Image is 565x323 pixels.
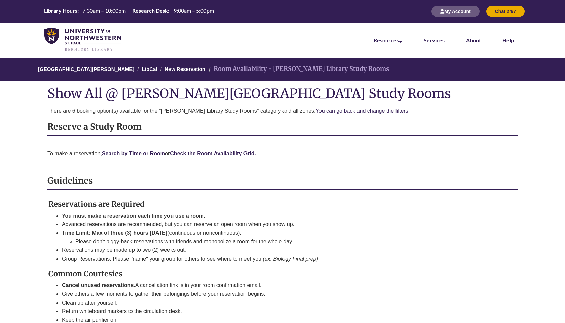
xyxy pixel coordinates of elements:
a: Check the Room Availability Grid. [170,151,256,156]
a: My Account [431,8,480,14]
a: About [466,37,481,43]
nav: Breadcrumb [47,58,518,81]
button: My Account [431,6,480,17]
img: UNWSP Library Logo [44,28,121,52]
a: LibCal [142,66,157,72]
li: Reservations may be made up to two (2) weeks out. [62,246,501,255]
em: (ex. Biology Final prep) [263,256,318,262]
a: New Reservation [165,66,205,72]
strong: Common Courtesies [48,269,122,278]
strong: Time Limit: Max of three (3) hours [DATE] [62,230,167,236]
strong: You must make a reservation each time you use a room. [62,213,205,219]
a: Resources [374,37,402,43]
strong: Cancel unused reservations. [62,282,135,288]
a: Services [424,37,445,43]
a: Hours Today [41,7,216,16]
strong: Reservations are Required [48,199,145,209]
a: Chat 24/7 [486,8,525,14]
h1: Show All @ [PERSON_NAME][GEOGRAPHIC_DATA] Study Rooms [47,86,518,100]
li: Advanced reservations are recommended, but you can reserve an open room when you show up. [62,220,501,229]
a: You can go back and change the filters. [316,108,410,114]
li: Return whiteboard markers to the circulation desk. [62,307,501,316]
th: Library Hours: [41,7,80,14]
span: 7:30am – 10:00pm [82,7,126,14]
table: Hours Today [41,7,216,15]
strong: Reserve a Study Room [47,121,142,132]
li: A cancellation link is in your room confirmation email. [62,281,501,290]
button: Chat 24/7 [486,6,525,17]
p: There are 6 booking option(s) available for the "[PERSON_NAME] Library Study Rooms" category and ... [47,107,518,115]
span: 9:00am – 5:00pm [174,7,214,14]
strong: Guidelines [47,175,93,186]
li: Group Reservations: Please "name" your group for others to see where to meet you. [62,255,501,263]
li: Clean up after yourself. [62,298,501,307]
th: Research Desk: [129,7,171,14]
li: Room Availability - [PERSON_NAME] Library Study Rooms [207,64,389,74]
a: Search by Time or Room [102,151,165,156]
a: [GEOGRAPHIC_DATA][PERSON_NAME] [38,66,134,72]
a: Help [502,37,514,43]
li: Please don't piggy-back reservations with friends and monopolize a room for the whole day. [75,237,501,246]
li: Give others a few moments to gather their belongings before your reservation begins. [62,290,501,298]
li: (continuous or noncontinuous). [62,229,501,246]
p: To make a reservation, or [47,150,518,158]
